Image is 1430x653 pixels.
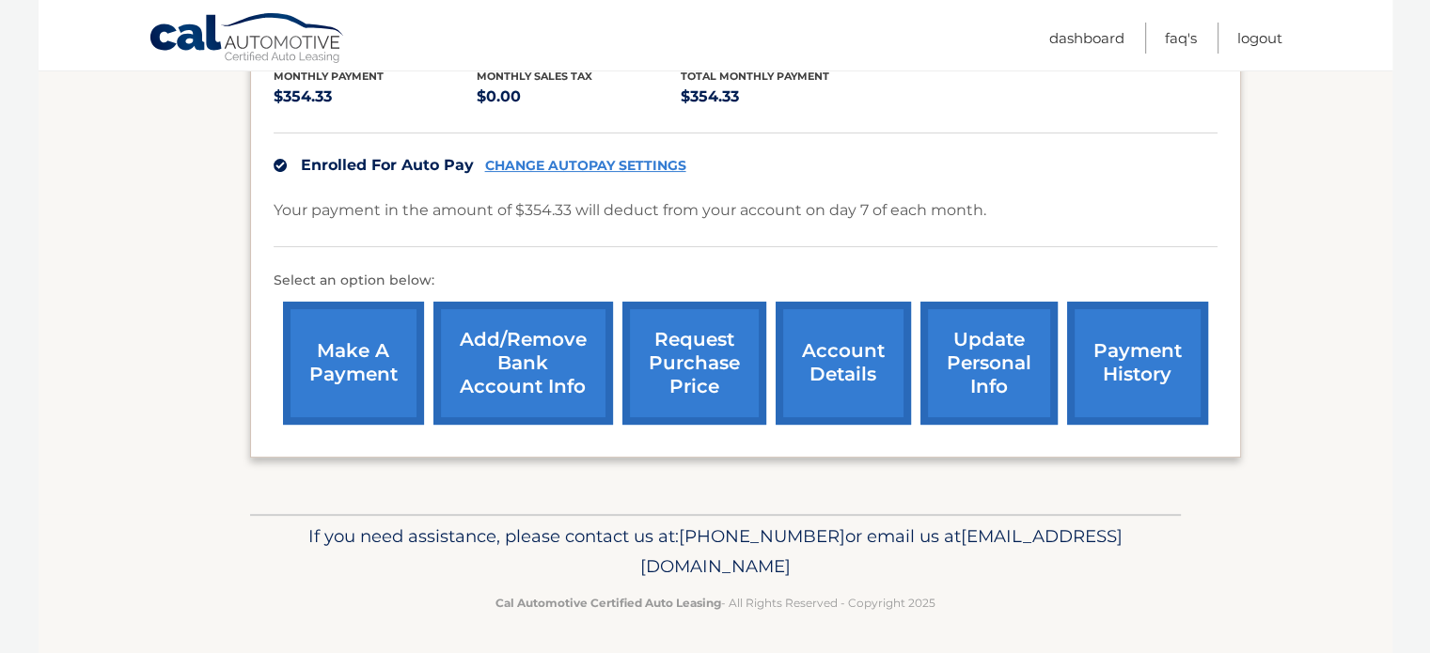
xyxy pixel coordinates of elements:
[920,302,1058,425] a: update personal info
[274,70,384,83] span: Monthly Payment
[262,593,1169,613] p: - All Rights Reserved - Copyright 2025
[679,525,845,547] span: [PHONE_NUMBER]
[262,521,1169,582] p: If you need assistance, please contact us at: or email us at
[283,302,424,425] a: make a payment
[776,302,911,425] a: account details
[274,84,478,110] p: $354.33
[1049,23,1124,54] a: Dashboard
[477,84,681,110] p: $0.00
[301,156,474,174] span: Enrolled For Auto Pay
[485,158,686,174] a: CHANGE AUTOPAY SETTINGS
[1067,302,1208,425] a: payment history
[1237,23,1282,54] a: Logout
[433,302,613,425] a: Add/Remove bank account info
[274,197,986,224] p: Your payment in the amount of $354.33 will deduct from your account on day 7 of each month.
[477,70,592,83] span: Monthly sales Tax
[1165,23,1197,54] a: FAQ's
[274,159,287,172] img: check.svg
[622,302,766,425] a: request purchase price
[149,12,346,67] a: Cal Automotive
[274,270,1218,292] p: Select an option below:
[681,84,885,110] p: $354.33
[495,596,721,610] strong: Cal Automotive Certified Auto Leasing
[681,70,829,83] span: Total Monthly Payment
